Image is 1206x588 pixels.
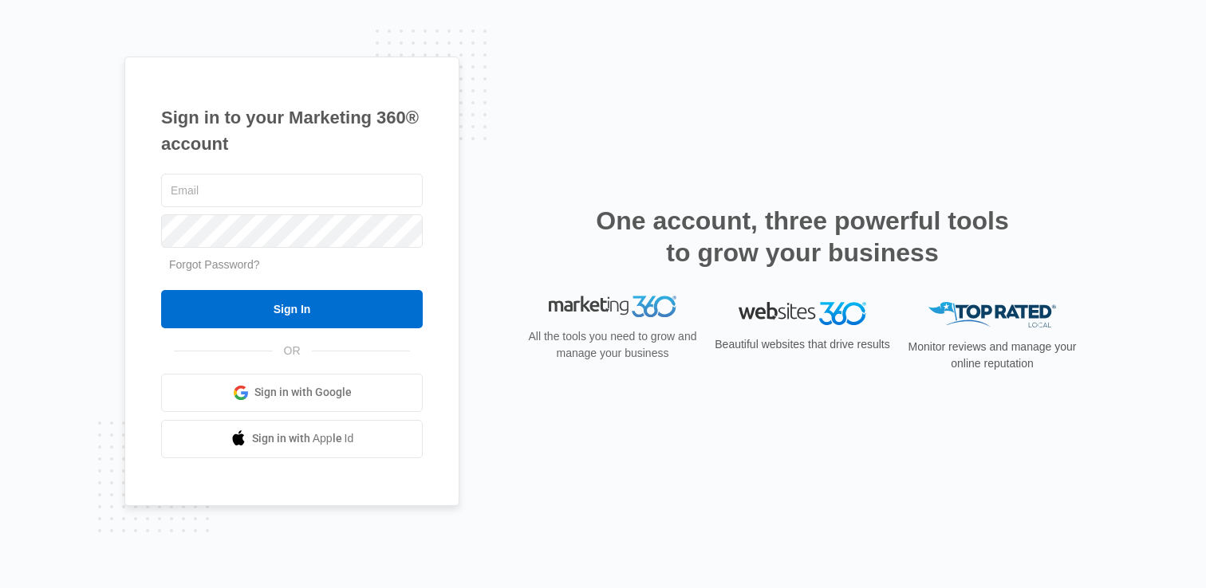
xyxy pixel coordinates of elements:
[252,430,354,447] span: Sign in with Apple Id
[273,343,312,359] span: OR
[523,335,702,368] p: All the tools you need to grow and manage your business
[739,302,866,325] img: Websites 360
[161,104,423,157] h1: Sign in to your Marketing 360® account
[928,302,1056,328] img: Top Rated Local
[254,384,352,401] span: Sign in with Google
[591,205,1014,269] h2: One account, three powerful tools to grow your business
[713,336,892,353] p: Beautiful websites that drive results
[161,374,423,412] a: Sign in with Google
[169,258,260,271] a: Forgot Password?
[549,302,676,324] img: Marketing 360
[161,174,423,207] input: Email
[161,420,423,458] a: Sign in with Apple Id
[903,339,1082,372] p: Monitor reviews and manage your online reputation
[161,290,423,328] input: Sign In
